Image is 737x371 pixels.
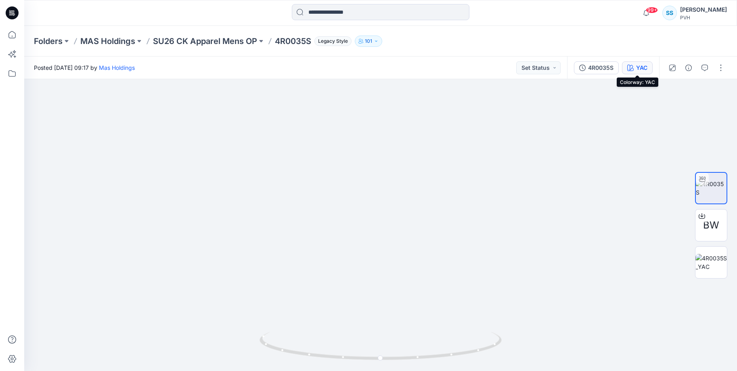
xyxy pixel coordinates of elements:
[34,63,135,72] span: Posted [DATE] 09:17 by
[355,36,382,47] button: 101
[703,218,719,233] span: BW
[588,63,613,72] div: 4R0035S
[314,36,352,46] span: Legacy Style
[682,61,695,74] button: Details
[574,61,619,74] button: 4R0035S
[153,36,257,47] a: SU26 CK Apparel Mens OP
[680,5,727,15] div: [PERSON_NAME]
[34,36,63,47] a: Folders
[99,64,135,71] a: Mas Holdings
[646,7,658,13] span: 99+
[80,36,135,47] a: MAS Holdings
[311,36,352,47] button: Legacy Style
[696,180,727,197] img: 4R0035S
[695,254,727,271] img: 4R0035S_YAC
[214,59,546,371] img: eyJhbGciOiJIUzI1NiIsImtpZCI6IjAiLCJzbHQiOiJzZXMiLCJ0eXAiOiJKV1QifQ.eyJkYXRhIjp7InR5cGUiOiJzdG9yYW...
[622,61,653,74] button: YAC
[680,15,727,21] div: PVH
[365,37,372,46] p: 101
[636,63,647,72] div: YAC
[662,6,677,20] div: SS
[275,36,311,47] p: 4R0035S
